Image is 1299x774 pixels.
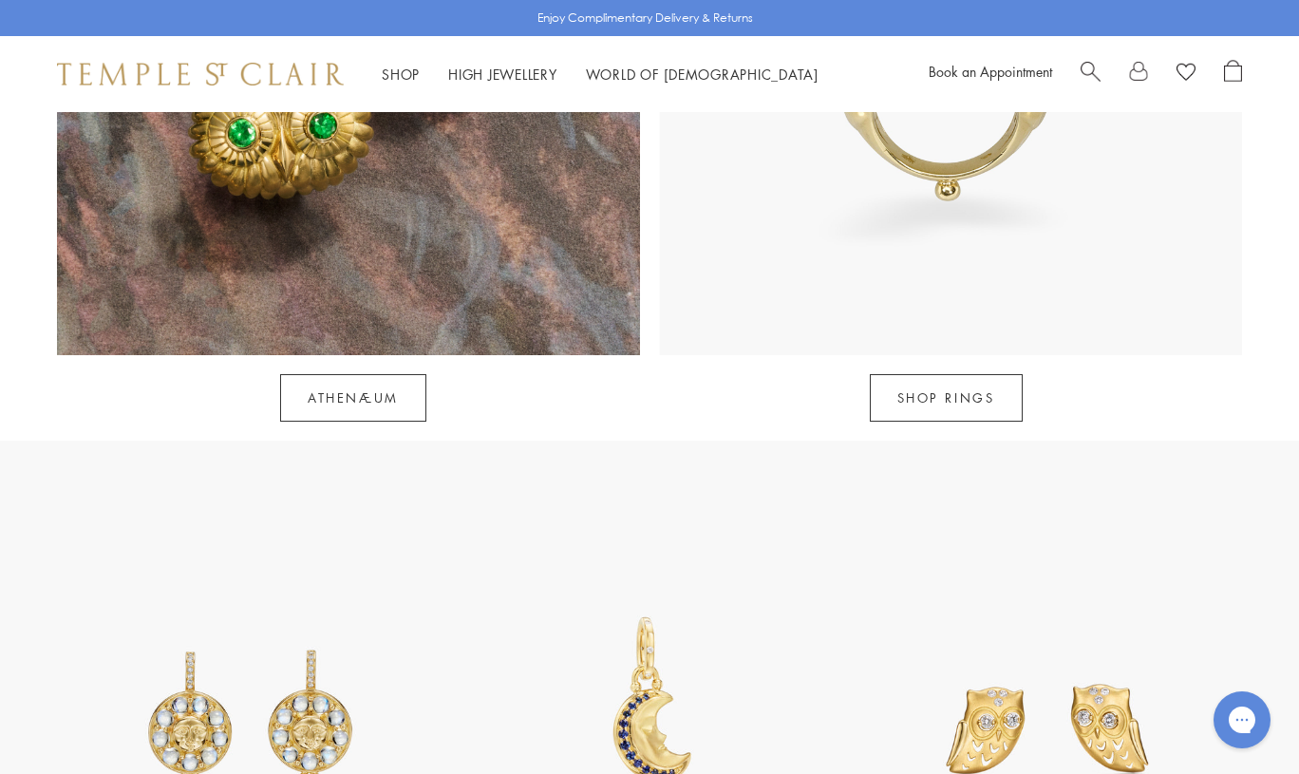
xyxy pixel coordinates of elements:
[1204,685,1280,755] iframe: Gorgias live chat messenger
[537,9,753,28] p: Enjoy Complimentary Delivery & Returns
[382,63,819,86] nav: Main navigation
[1224,60,1242,88] a: Open Shopping Bag
[280,374,426,422] a: Athenæum
[929,62,1052,81] a: Book an Appointment
[586,65,819,84] a: World of [DEMOGRAPHIC_DATA]World of [DEMOGRAPHIC_DATA]
[448,65,557,84] a: High JewelleryHigh Jewellery
[57,63,344,85] img: Temple St. Clair
[1177,60,1195,88] a: View Wishlist
[382,65,420,84] a: ShopShop
[1081,60,1101,88] a: Search
[870,374,1023,422] a: SHOP RINGS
